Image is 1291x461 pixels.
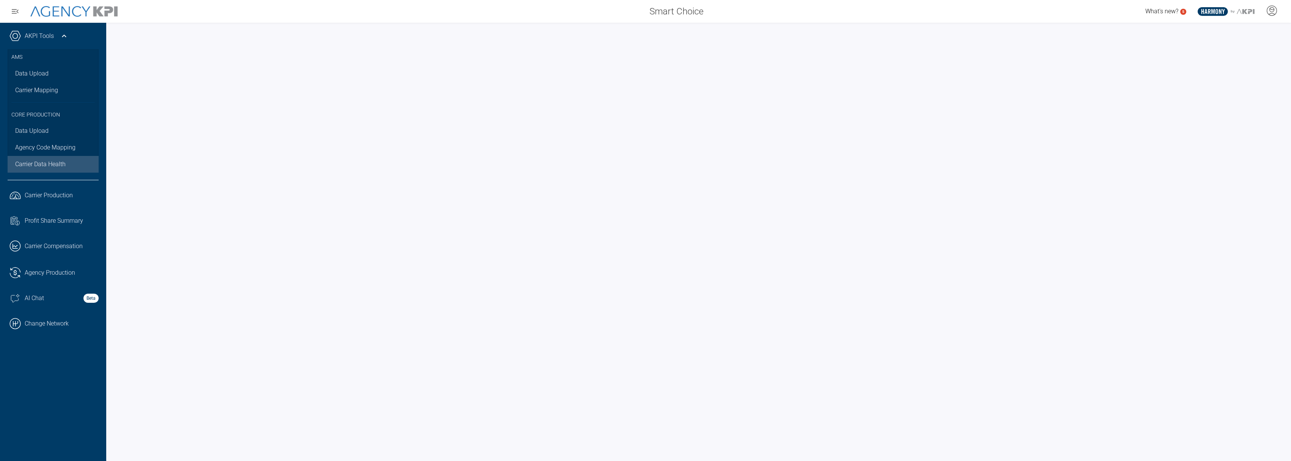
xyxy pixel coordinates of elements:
[8,82,99,99] a: Carrier Mapping
[25,191,73,200] span: Carrier Production
[8,156,99,173] a: Carrier Data Health
[25,294,44,303] span: AI Chat
[1180,9,1186,15] a: 5
[649,5,703,18] span: Smart Choice
[25,216,83,225] span: Profit Share Summary
[11,102,95,123] h3: Core Production
[15,160,66,169] span: Carrier Data Health
[8,139,99,156] a: Agency Code Mapping
[25,268,75,277] span: Agency Production
[1145,8,1178,15] span: What's new?
[8,65,99,82] a: Data Upload
[8,123,99,139] a: Data Upload
[1182,9,1184,14] text: 5
[25,31,54,41] a: AKPI Tools
[83,294,99,303] strong: Beta
[11,49,95,65] h3: AMS
[30,6,118,17] img: AgencyKPI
